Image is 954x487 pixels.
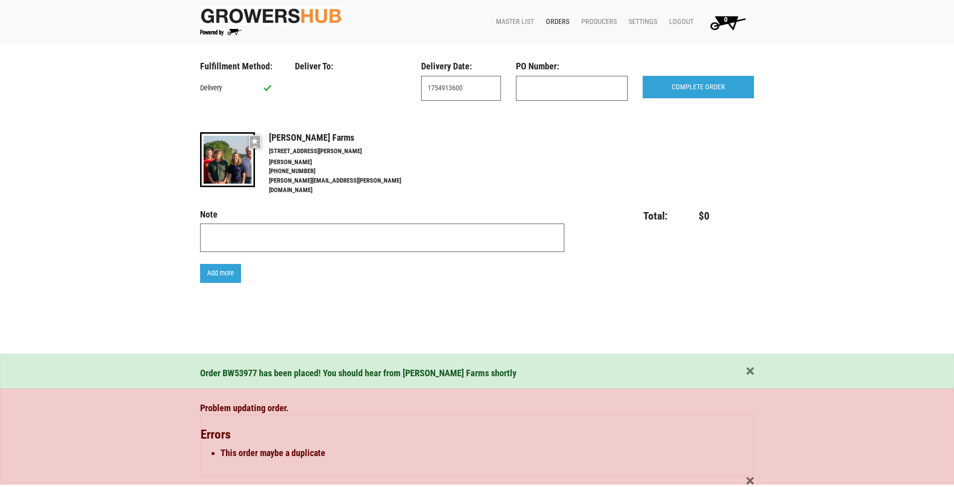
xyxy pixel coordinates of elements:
[643,76,754,99] input: COMPLETE ORDER
[269,132,423,143] h4: [PERSON_NAME] Farms
[200,29,241,36] img: Powered by Big Wheelbarrow
[200,366,754,380] div: Order BW53977 has been placed! You should hear from [PERSON_NAME] Farms shortly
[661,12,698,31] a: Logout
[706,12,750,32] img: Cart
[724,15,727,24] span: 0
[421,76,501,101] input: Select Date
[698,12,754,32] a: 0
[421,61,501,72] h3: Delivery Date:
[621,12,661,31] a: Settings
[269,147,423,156] li: [STREET_ADDRESS][PERSON_NAME]
[200,264,241,283] a: Add more
[200,61,280,72] h3: Fulfillment Method:
[516,61,627,72] h3: PO Number:
[200,6,342,25] img: original-fc7597fdc6adbb9d0e2ae620e786d1a2.jpg
[200,401,754,477] div: Problem updating order.
[221,446,753,460] li: This order maybe a duplicate
[580,210,668,223] h4: Total:
[200,209,564,220] h4: Note
[269,176,423,195] li: [PERSON_NAME][EMAIL_ADDRESS][PERSON_NAME][DOMAIN_NAME]
[573,12,621,31] a: Producers
[674,210,710,223] h4: $0
[269,158,423,167] li: [PERSON_NAME]
[538,12,573,31] a: Orders
[200,132,255,187] img: thumbnail-8a08f3346781c529aa742b86dead986c.jpg
[295,61,406,72] h3: Deliver To:
[488,12,538,31] a: Master List
[201,427,753,442] h3: Errors
[269,167,423,176] li: [PHONE_NUMBER]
